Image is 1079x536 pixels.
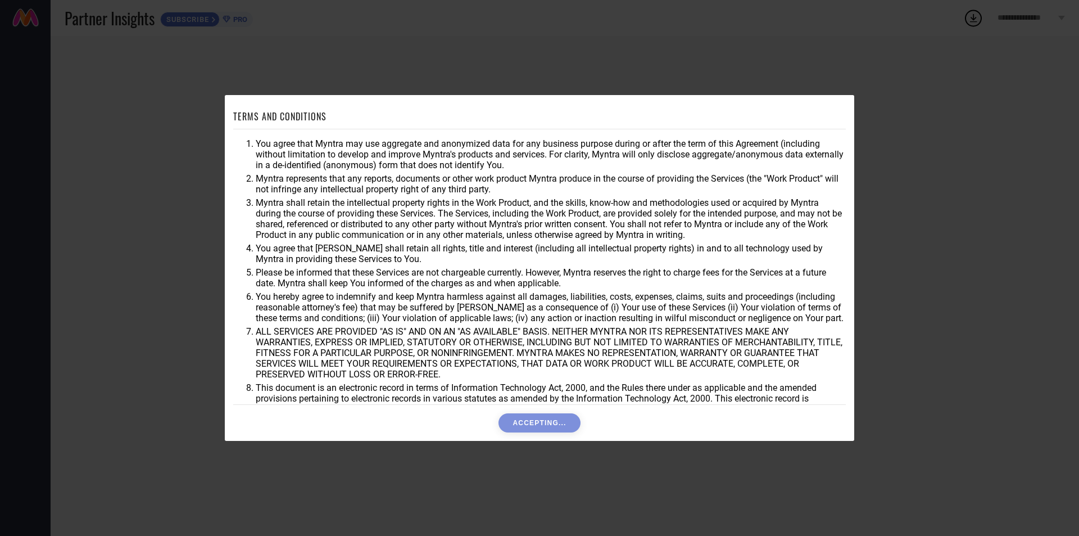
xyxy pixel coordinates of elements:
li: ALL SERVICES ARE PROVIDED "AS IS" AND ON AN "AS AVAILABLE" BASIS. NEITHER MYNTRA NOR ITS REPRESEN... [256,326,846,380]
li: You hereby agree to indemnify and keep Myntra harmless against all damages, liabilities, costs, e... [256,291,846,323]
li: You agree that Myntra may use aggregate and anonymized data for any business purpose during or af... [256,138,846,170]
li: This document is an electronic record in terms of Information Technology Act, 2000, and the Rules... [256,382,846,415]
li: Myntra shall retain the intellectual property rights in the Work Product, and the skills, know-ho... [256,197,846,240]
li: Myntra represents that any reports, documents or other work product Myntra produce in the course ... [256,173,846,195]
h1: TERMS AND CONDITIONS [233,110,327,123]
li: Please be informed that these Services are not chargeable currently. However, Myntra reserves the... [256,267,846,289]
li: You agree that [PERSON_NAME] shall retain all rights, title and interest (including all intellect... [256,243,846,264]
